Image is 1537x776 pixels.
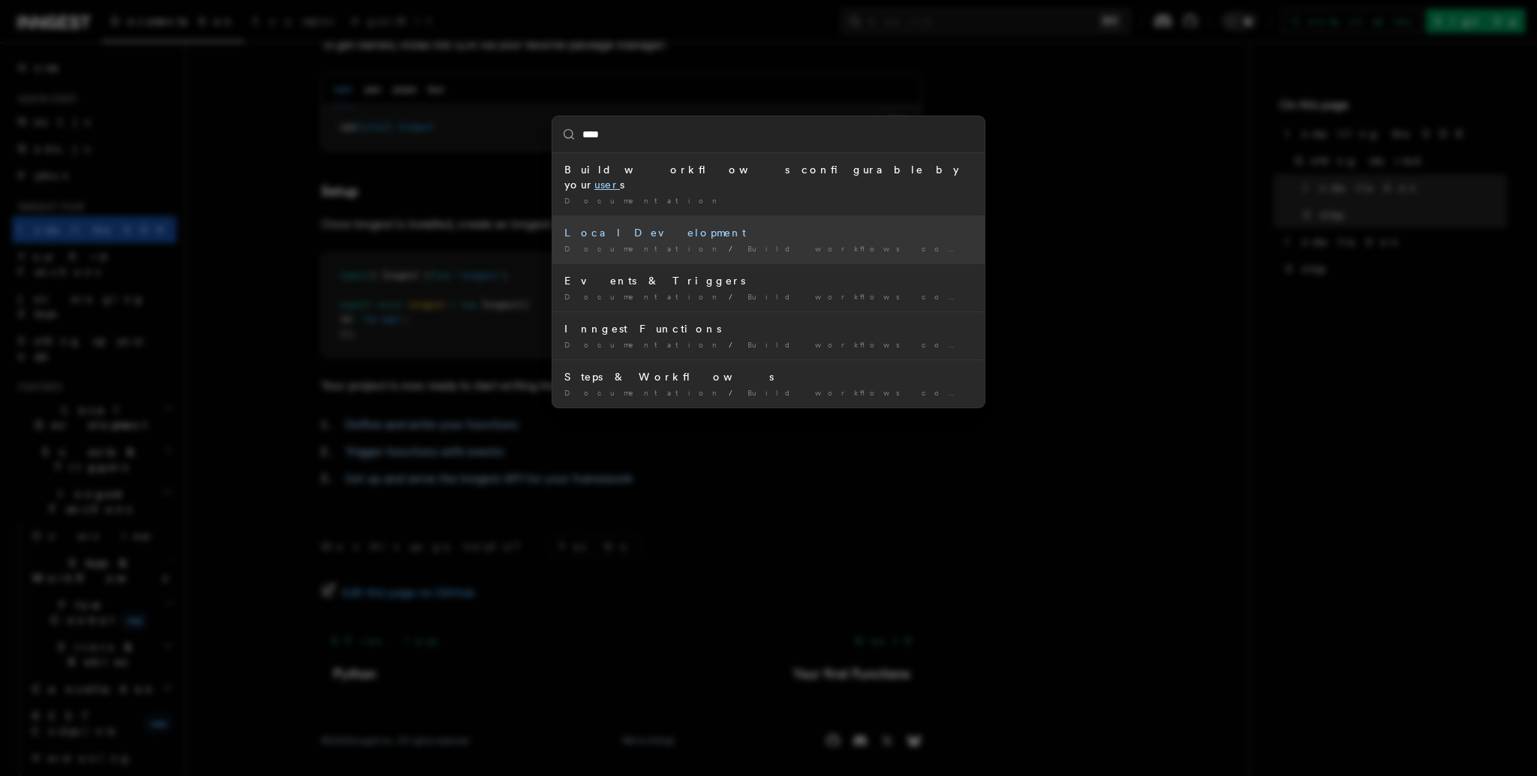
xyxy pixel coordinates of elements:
div: Steps & Workflows [564,369,973,384]
span: / [729,340,741,349]
span: / [729,244,741,253]
div: Inngest Functions [564,321,973,336]
span: Build workflows configurable by your s [747,388,1208,397]
span: Documentation [564,244,723,253]
div: Local Development [564,225,973,240]
span: Build workflows configurable by your s [747,292,1208,301]
span: Documentation [564,388,723,397]
span: Documentation [564,340,723,349]
span: / [729,388,741,397]
mark: user [594,179,620,191]
span: Build workflows configurable by your s [747,340,1208,349]
span: Build workflows configurable by your s [747,244,1208,253]
div: Events & Triggers [564,273,973,288]
div: Build workflows configurable by your s [564,162,973,192]
span: Documentation [564,292,723,301]
span: / [729,292,741,301]
span: Documentation [564,196,723,205]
